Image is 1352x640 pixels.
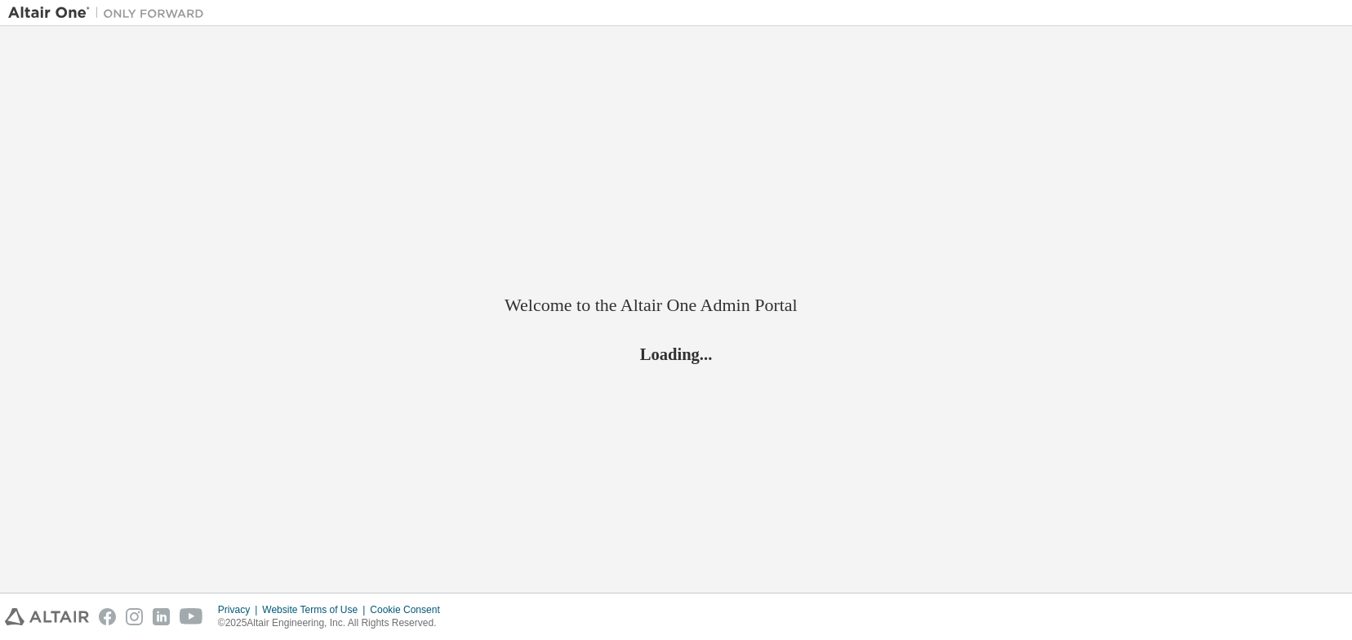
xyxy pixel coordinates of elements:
h2: Welcome to the Altair One Admin Portal [505,294,847,317]
div: Cookie Consent [370,603,449,616]
p: © 2025 Altair Engineering, Inc. All Rights Reserved. [218,616,450,630]
img: youtube.svg [180,608,203,625]
img: Altair One [8,5,212,21]
img: instagram.svg [126,608,143,625]
img: altair_logo.svg [5,608,89,625]
img: facebook.svg [99,608,116,625]
img: linkedin.svg [153,608,170,625]
h2: Loading... [505,344,847,365]
div: Website Terms of Use [262,603,370,616]
div: Privacy [218,603,262,616]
